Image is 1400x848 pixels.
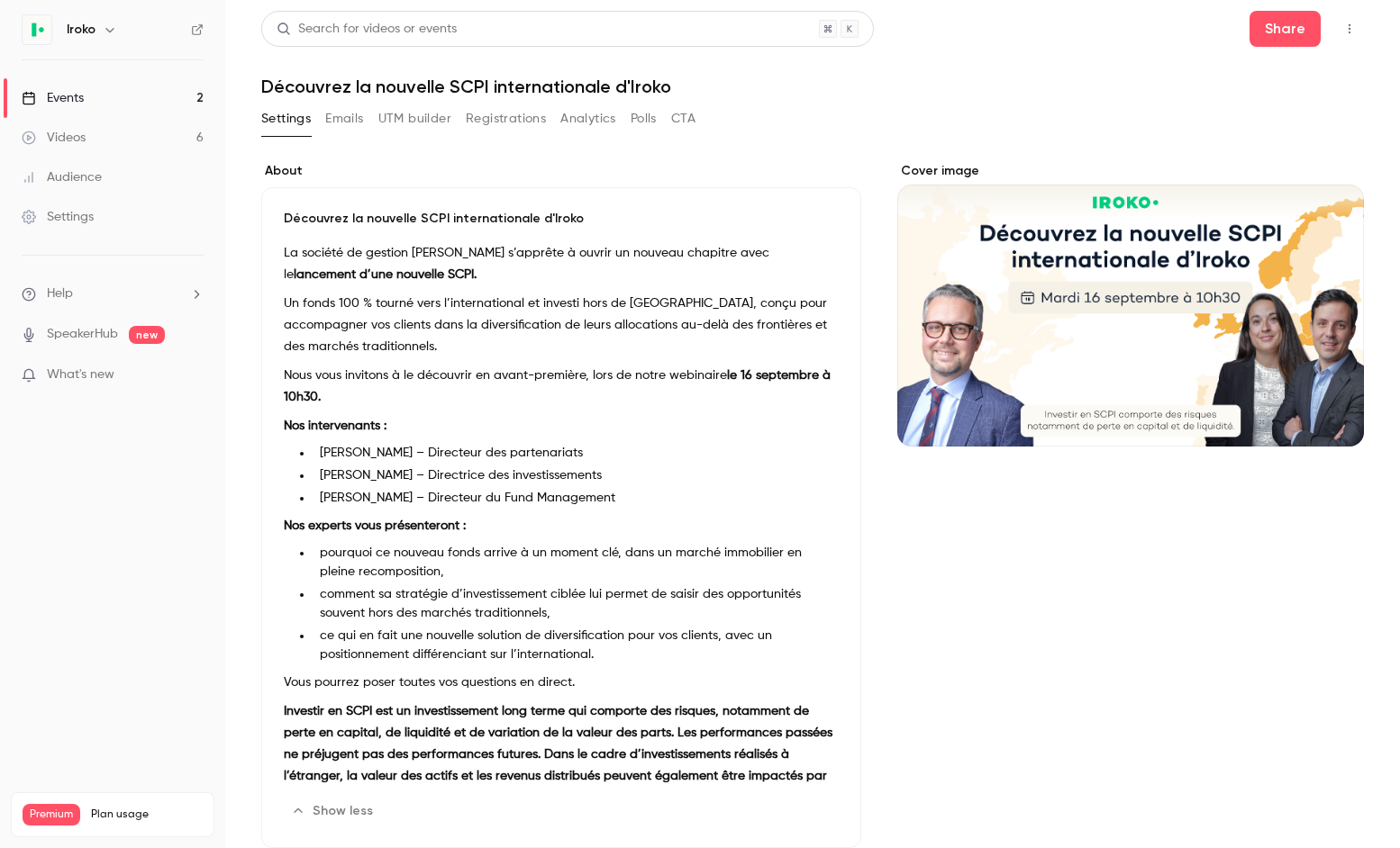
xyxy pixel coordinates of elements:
[284,365,839,408] p: Nous vous invitons à le découvrir en avant-première, lors de notre webinaire
[284,705,832,804] strong: Investir en SCPI est un investissement long terme qui comporte des risques, notamment de perte en...
[466,104,546,133] button: Registrations
[284,242,839,285] p: La société de gestion [PERSON_NAME] s’apprête à ouvrir un nouveau chapitre avec le
[284,519,466,532] strong: Nos experts vous présenteront :
[313,489,839,508] li: [PERSON_NAME] – Directeur du Fund Management
[284,797,384,825] button: Show less
[22,89,84,107] div: Events
[313,444,839,463] li: [PERSON_NAME] – Directeur des partenariats
[129,326,165,344] span: new
[313,627,839,664] li: ce qui en fait une nouvelle solution de diversification pour vos clients, avec un positionnement ...
[261,162,861,180] label: About
[22,284,204,303] li: help-dropdown-opener
[1250,11,1321,47] button: Share
[897,162,1364,447] section: Cover image
[284,419,386,432] strong: Nos intervenants :
[67,21,95,39] h6: Iroko
[671,104,695,133] button: CTA
[560,104,616,133] button: Analytics
[91,807,203,822] span: Plan usage
[23,804,80,825] span: Premium
[261,104,311,133] button: Settings
[897,162,1364,180] label: Cover image
[261,76,1364,97] h1: Découvrez la nouvelle SCPI internationale d'Iroko
[284,672,839,693] p: Vous pourrez poser toutes vos questions en direct.
[325,104,363,133] button: Emails
[631,104,657,133] button: Polls
[284,293,839,357] p: Un fonds 100 % tourné vers l’international et investi hors de [GEOGRAPHIC_DATA], conçu pour accom...
[313,544,839,582] li: pourquoi ce nouveau fonds arrive à un moment clé, dans un marché immobilier en pleine recomposition,
[22,129,86,147] div: Videos
[378,104,451,133] button: UTM builder
[22,168,102,186] div: Audience
[47,284,73,303] span: Help
[47,365,114,384] span: What's new
[313,466,839,485] li: [PERSON_NAME] – Directrice des investissements
[22,208,94,226] div: Settings
[277,20,457,39] div: Search for videos or events
[47,325,118,344] a: SpeakerHub
[23,15,51,44] img: Iroko
[284,210,839,228] p: Découvrez la nouvelle SCPI internationale d'Iroko
[313,585,839,623] li: comment sa stratégie d’investissement ciblée lui permet de saisir des opportunités souvent hors d...
[294,268,477,281] strong: lancement d’une nouvelle SCPI.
